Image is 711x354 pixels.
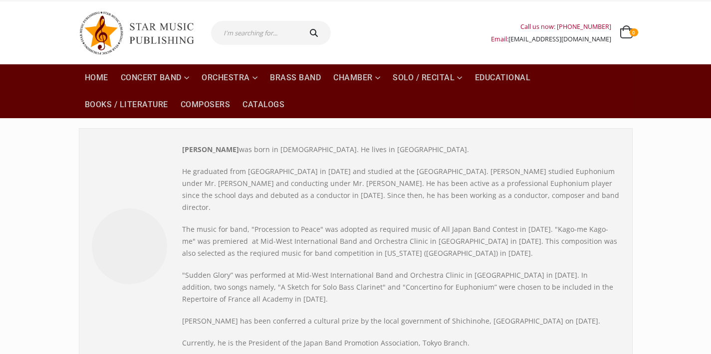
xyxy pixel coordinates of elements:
p: Currently, he is the President of the Japan Band Promotion Association, Tokyo Branch. [182,337,620,349]
a: Educational [469,64,537,91]
input: I'm searching for... [211,21,299,45]
a: Concert Band [115,64,196,91]
img: akira-toda [92,208,167,284]
p: was born in [DEMOGRAPHIC_DATA]. He lives in [GEOGRAPHIC_DATA]. [182,144,620,156]
strong: [PERSON_NAME] [182,145,239,154]
a: Home [79,64,114,91]
a: Solo / Recital [387,64,469,91]
img: Star Music Publishing [79,6,204,59]
button: Search [299,21,331,45]
a: Books / Literature [79,91,174,118]
div: Email: [491,33,611,45]
a: Orchestra [196,64,263,91]
span: 0 [630,28,638,36]
p: "Sudden Glory” was performed at Mid-West International Band and Orchestra Clinic in [GEOGRAPHIC_D... [182,269,620,305]
p: He graduated from [GEOGRAPHIC_DATA] in [DATE] and studied at the [GEOGRAPHIC_DATA]. [PERSON_NAME]... [182,166,620,213]
a: Brass Band [264,64,327,91]
p: The music for band, "Procession to Peace" was adopted as required music of All Japan Band Contest... [182,223,620,259]
p: [PERSON_NAME] has been conferred a cultural prize by the local government of Shichinohe, [GEOGRAP... [182,315,620,327]
a: Chamber [327,64,386,91]
a: [EMAIL_ADDRESS][DOMAIN_NAME] [508,35,611,43]
a: Composers [175,91,237,118]
div: Call us now: [PHONE_NUMBER] [491,20,611,33]
a: Catalogs [237,91,290,118]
